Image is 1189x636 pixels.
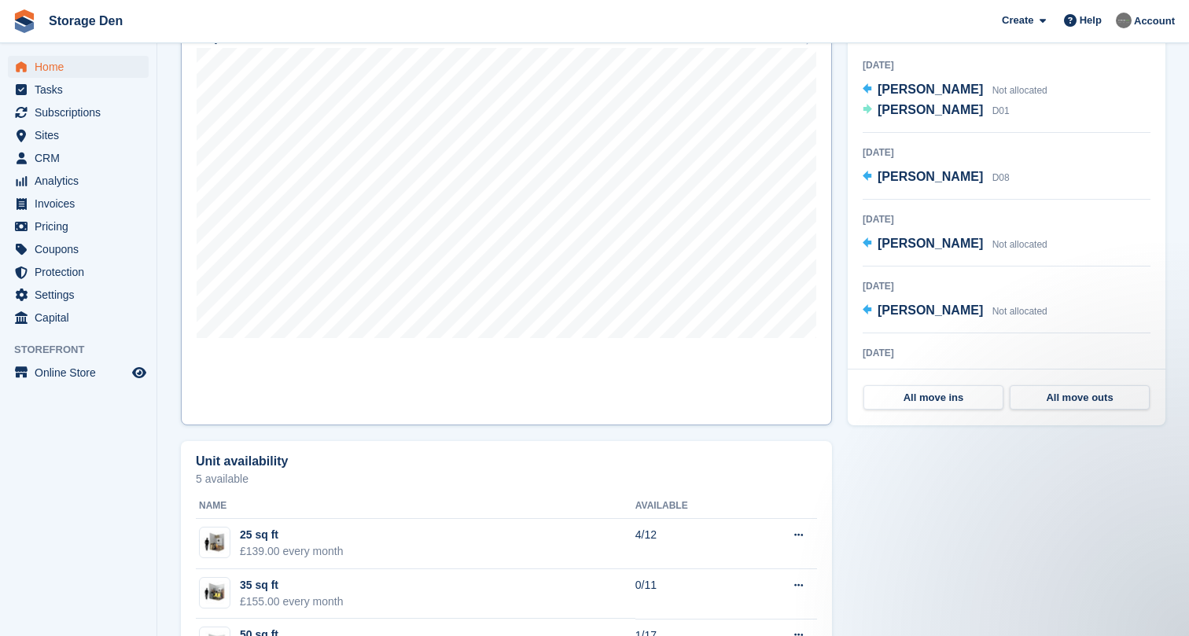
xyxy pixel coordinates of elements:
a: [PERSON_NAME] Not allocated [863,234,1047,255]
td: 0/11 [635,569,747,619]
span: Tasks [35,79,129,101]
span: Protection [35,261,129,283]
a: All move ins [863,385,1003,410]
img: Brian Barbour [1116,13,1132,28]
span: D08 [992,172,1010,183]
a: menu [8,56,149,78]
a: menu [8,307,149,329]
a: menu [8,261,149,283]
img: stora-icon-8386f47178a22dfd0bd8f6a31ec36ba5ce8667c1dd55bd0f319d3a0aa187defe.svg [13,9,36,33]
div: [DATE] [863,279,1150,293]
span: CRM [35,147,129,169]
img: 35-sqft-unit.jpg [200,581,230,604]
span: [PERSON_NAME] [878,170,983,183]
span: Subscriptions [35,101,129,123]
span: Not allocated [992,85,1047,96]
span: [PERSON_NAME] [878,103,983,116]
span: Coupons [35,238,129,260]
a: menu [8,147,149,169]
span: Sites [35,124,129,146]
span: Settings [35,284,129,306]
span: [PERSON_NAME] [878,237,983,250]
a: menu [8,79,149,101]
a: menu [8,170,149,192]
span: Pricing [35,215,129,237]
div: £139.00 every month [240,543,344,560]
td: 4/12 [635,519,747,569]
div: 35 sq ft [240,577,344,594]
p: 5 available [196,473,817,484]
a: menu [8,193,149,215]
div: [DATE] [863,346,1150,360]
span: Help [1080,13,1102,28]
h2: Unit availability [196,454,288,469]
span: [PERSON_NAME] [878,303,983,317]
span: Create [1002,13,1033,28]
img: 25-sqft-unit.jpg [200,531,230,554]
a: Map [181,17,832,425]
span: Not allocated [992,239,1047,250]
span: Online Store [35,362,129,384]
div: [DATE] [863,145,1150,160]
a: menu [8,124,149,146]
a: [PERSON_NAME] D01 [863,101,1010,121]
span: Account [1134,13,1175,29]
a: Storage Den [42,8,129,34]
a: Preview store [130,363,149,382]
span: [PERSON_NAME] [878,83,983,96]
div: [DATE] [863,212,1150,226]
a: menu [8,362,149,384]
span: D01 [992,105,1010,116]
div: £155.00 every month [240,594,344,610]
th: Name [196,494,635,519]
a: All move outs [1010,385,1150,410]
span: Storefront [14,342,156,358]
a: menu [8,101,149,123]
th: Available [635,494,747,519]
a: [PERSON_NAME] Not allocated [863,80,1047,101]
div: 25 sq ft [240,527,344,543]
a: [PERSON_NAME] Not allocated [863,301,1047,322]
span: Invoices [35,193,129,215]
a: menu [8,284,149,306]
a: menu [8,215,149,237]
a: [PERSON_NAME] D08 [863,167,1010,188]
span: Capital [35,307,129,329]
div: [DATE] [863,58,1150,72]
span: Not allocated [992,306,1047,317]
span: Home [35,56,129,78]
span: Analytics [35,170,129,192]
a: menu [8,238,149,260]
